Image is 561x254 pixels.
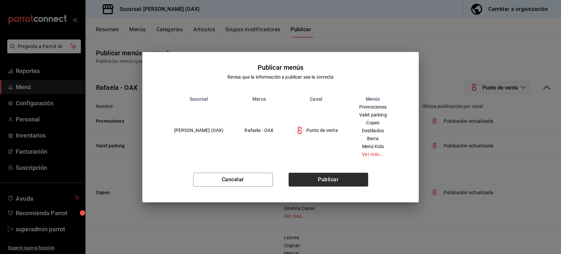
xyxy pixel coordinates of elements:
button: Publicar [289,173,368,187]
span: Copeo [359,120,387,125]
span: Valet parking [359,113,387,117]
div: Revisa que la información a publicar sea la correcta [227,74,334,81]
th: Sucursal [163,96,234,102]
span: Menú Kids [359,144,387,149]
div: Publicar menús [258,63,304,72]
td: Rafaela - OAX [234,102,284,160]
th: Menús [348,96,398,102]
span: Destilados [359,128,387,133]
a: Ver más... [359,152,387,157]
th: Canal [284,96,348,102]
span: Barra [359,136,387,141]
th: Marca [234,96,284,102]
span: Promociones [359,105,387,109]
td: [PERSON_NAME] (OAX) [163,102,234,160]
div: Punto de venta [294,125,338,136]
button: Cancelar [193,173,273,187]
